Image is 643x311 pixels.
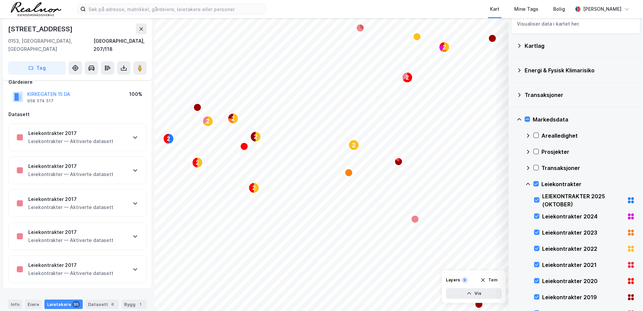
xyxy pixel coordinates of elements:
text: 2 [406,75,409,80]
div: Map marker [249,182,259,193]
div: Markedsdata [533,115,635,124]
div: Leiekontrakter — Aktiverte datasett [28,203,113,211]
text: 2 [443,44,446,50]
button: Tag [8,61,66,75]
div: Energi & Fysisk Klimarisiko [525,66,635,74]
div: Leiekontrakter [541,180,635,188]
div: Leiekontrakter 2023 [542,229,624,237]
input: Søk på adresse, matrikkel, gårdeiere, leietakere eller personer [86,4,265,14]
div: LEIEKONTRAKTER 2025 (OKTOBER) [542,192,624,208]
iframe: Chat Widget [609,279,643,311]
div: Kartlag [525,42,635,50]
div: Leiekontrakter 2020 [542,277,624,285]
div: Map marker [228,113,238,124]
div: Prosjekter [541,148,635,156]
div: 1 [137,301,144,308]
div: Eiere [25,300,42,309]
div: Kontrollprogram for chat [609,279,643,311]
div: Leiekontrakter — Aktiverte datasett [28,236,113,244]
div: Leiekontrakter 2017 [28,195,113,203]
div: Leietakere [44,300,83,309]
div: 6 [109,301,116,308]
text: 2 [167,136,170,142]
div: [PERSON_NAME] [583,5,621,13]
div: [STREET_ADDRESS] [8,24,74,34]
div: Leiekontrakter — Aktiverte datasett [28,269,113,277]
text: 2 [232,116,235,122]
text: 2 [254,134,257,140]
div: Leiekontrakter 2024 [542,212,624,220]
div: Leiekontrakter — Aktiverte datasett [28,137,113,145]
div: Map marker [439,42,450,53]
div: Visualiser data i kartet her. [517,20,635,28]
div: Map marker [488,34,496,42]
text: 2 [196,160,199,166]
div: Transaksjoner [541,164,635,172]
img: realnor-logo.934646d98de889bb5806.png [11,2,61,16]
div: Leiekontrakter 2017 [28,228,113,236]
div: Map marker [192,157,203,168]
div: Leiekontrakter 2021 [542,261,624,269]
div: Map marker [202,116,213,127]
div: [GEOGRAPHIC_DATA], 207/118 [93,37,147,53]
div: Map marker [411,215,419,223]
div: Map marker [402,72,413,83]
text: 2 [352,142,355,148]
button: Vis [446,288,502,299]
div: Map marker [394,158,403,166]
div: Map marker [193,103,201,111]
div: Map marker [345,169,353,177]
div: Leiekontrakter 2017 [28,162,113,170]
div: Leiekontrakter 2022 [542,245,624,253]
div: 100% [129,90,142,98]
div: Kart [490,5,499,13]
div: Arealledighet [541,132,635,140]
div: Datasett [8,110,146,118]
text: 2 [253,185,256,191]
div: Map marker [356,24,364,32]
div: Map marker [250,131,261,142]
div: 30 [72,301,80,308]
div: Map marker [475,300,483,308]
div: Leiekontrakter 2017 [28,129,113,137]
div: Transaksjoner [525,91,635,99]
div: Leiekontrakter 2017 [28,261,113,269]
div: Info [8,300,22,309]
div: Map marker [348,140,359,150]
div: 9 [461,277,468,283]
div: 0153, [GEOGRAPHIC_DATA], [GEOGRAPHIC_DATA] [8,37,93,53]
div: Mine Tags [514,5,538,13]
div: Leiekontrakter — Aktiverte datasett [28,170,113,178]
div: Bygg [121,300,146,309]
text: 2 [206,118,210,124]
div: Layers [446,277,460,283]
div: Map marker [413,33,421,41]
div: 958 574 517 [27,98,53,104]
div: Map marker [240,142,248,150]
div: Datasett [85,300,119,309]
div: Gårdeiere [8,78,146,86]
div: Map marker [163,133,174,144]
button: Tøm [476,275,502,285]
div: Bolig [553,5,565,13]
div: Leiekontrakter 2019 [542,293,624,301]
